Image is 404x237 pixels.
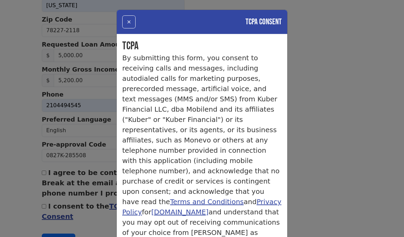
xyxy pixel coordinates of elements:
a: Privacy Policy [122,198,281,216]
a: Terms and Conditions [170,198,244,206]
a: [DOMAIN_NAME] [151,208,209,216]
button: × [122,15,136,28]
h4: TCPA Consent [245,16,282,28]
bold: TCPA [122,39,139,53]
